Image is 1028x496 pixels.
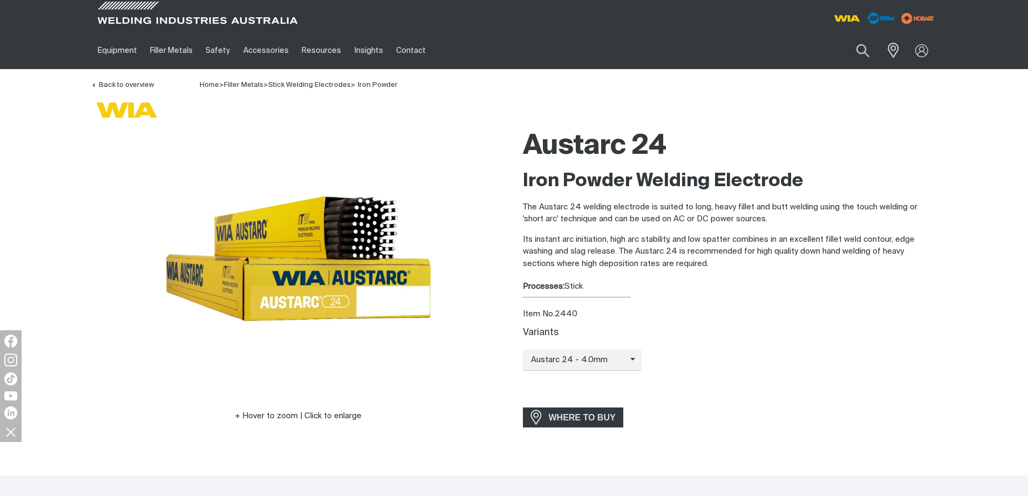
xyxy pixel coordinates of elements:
div: Item No. 2440 [523,308,937,321]
strong: Processes: [523,282,564,290]
img: Austarc 24 [164,124,433,393]
a: Accessories [237,32,295,69]
label: Variants [523,328,559,337]
a: Filler Metals [144,32,199,69]
img: hide socials [2,423,20,441]
p: Its instant arc initiation, high arc stability, and low spatter combines in an excellent fillet w... [523,234,937,270]
h1: Austarc 24 [523,129,937,164]
button: Hover to zoom | Click to enlarge [228,410,368,423]
a: Filler Metals [224,81,263,89]
a: Contact [390,32,432,69]
img: Instagram [4,354,17,366]
a: Back to overview [91,81,154,89]
img: TikTok [4,372,17,385]
input: Product name or item number... [830,38,881,63]
p: The Austarc 24 welding electrode is suited to long, heavy fillet and butt welding using the touch... [523,201,937,226]
img: LinkedIn [4,406,17,419]
img: miller [898,10,937,26]
span: Austarc 24 - 4.0mm [523,354,630,366]
a: Resources [295,32,348,69]
a: Safety [199,32,236,69]
a: WHERE TO BUY [523,407,624,427]
img: YouTube [4,391,17,400]
a: Stick Welding Electrodes [268,81,351,89]
a: Insights [348,32,389,69]
img: Facebook [4,335,17,348]
nav: Main [91,32,726,69]
span: > [219,81,224,89]
a: Iron Powder [358,81,398,89]
span: > [351,81,356,89]
a: Home [200,81,219,89]
h2: Iron Powder Welding Electrode [523,169,937,193]
div: Stick [523,281,937,293]
span: WHERE TO BUY [542,409,623,426]
span: > [263,81,268,89]
a: Equipment [91,32,144,69]
button: Search products [845,38,881,63]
